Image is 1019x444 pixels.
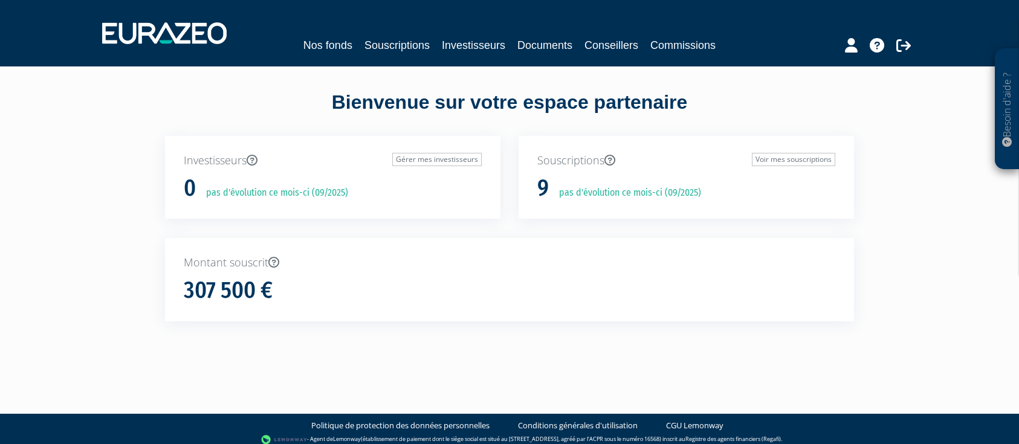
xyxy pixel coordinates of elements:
[685,435,781,443] a: Registre des agents financiers (Regafi)
[442,37,505,54] a: Investisseurs
[102,22,227,44] img: 1732889491-logotype_eurazeo_blanc_rvb.png
[364,37,430,54] a: Souscriptions
[551,186,701,200] p: pas d'évolution ce mois-ci (09/2025)
[184,255,835,271] p: Montant souscrit
[198,186,348,200] p: pas d'évolution ce mois-ci (09/2025)
[650,37,716,54] a: Commissions
[311,420,490,431] a: Politique de protection des données personnelles
[303,37,352,54] a: Nos fonds
[1000,55,1014,164] p: Besoin d'aide ?
[333,435,361,443] a: Lemonway
[392,153,482,166] a: Gérer mes investisseurs
[184,278,273,303] h1: 307 500 €
[518,420,638,431] a: Conditions générales d'utilisation
[537,176,549,201] h1: 9
[156,89,863,136] div: Bienvenue sur votre espace partenaire
[666,420,723,431] a: CGU Lemonway
[184,176,196,201] h1: 0
[184,153,482,169] p: Investisseurs
[584,37,638,54] a: Conseillers
[517,37,572,54] a: Documents
[752,153,835,166] a: Voir mes souscriptions
[537,153,835,169] p: Souscriptions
